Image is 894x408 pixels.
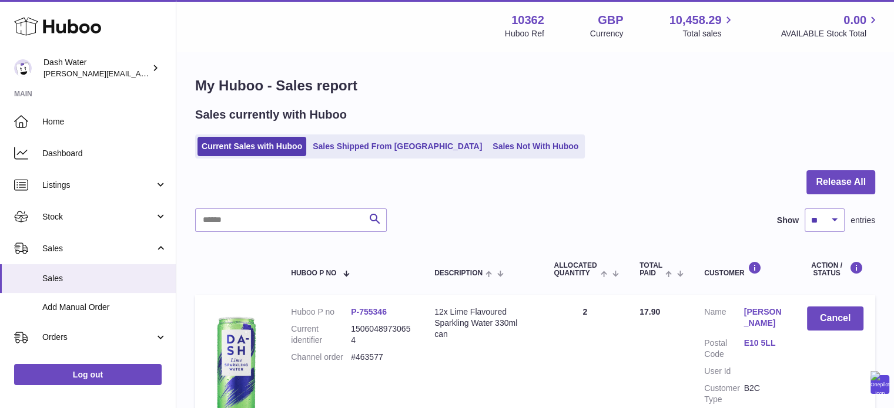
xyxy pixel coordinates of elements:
a: 0.00 AVAILABLE Stock Total [781,12,880,39]
div: Dash Water [43,57,149,79]
span: Total paid [639,262,662,277]
a: P-755346 [351,307,387,316]
a: 10,458.29 Total sales [669,12,735,39]
div: Huboo Ref [505,28,544,39]
a: Sales Not With Huboo [488,137,582,156]
a: Current Sales with Huboo [197,137,306,156]
label: Show [777,215,799,226]
span: Sales [42,273,167,284]
dd: 15060489730654 [351,323,411,346]
dt: Channel order [291,352,351,363]
span: 0.00 [843,12,866,28]
dt: Postal Code [704,338,744,360]
a: E10 5LL [744,338,783,349]
dt: Customer Type [704,383,744,405]
span: Total sales [682,28,735,39]
dt: Name [704,306,744,332]
span: ALLOCATED Quantity [554,262,597,277]
dd: B2C [744,383,783,405]
dd: #463577 [351,352,411,363]
h2: Sales currently with Huboo [195,107,347,123]
strong: GBP [598,12,623,28]
dt: Huboo P no [291,306,351,318]
span: Huboo P no [291,269,336,277]
a: Sales Shipped From [GEOGRAPHIC_DATA] [309,137,486,156]
button: Release All [806,170,875,194]
span: Add Manual Order [42,302,167,313]
h1: My Huboo - Sales report [195,76,875,95]
img: james@dash-water.com [14,59,32,77]
div: 12x Lime Flavoured Sparkling Water 330ml can [434,306,530,340]
strong: 10362 [511,12,544,28]
span: entries [851,215,875,226]
span: AVAILABLE Stock Total [781,28,880,39]
span: 10,458.29 [669,12,721,28]
span: Description [434,269,483,277]
div: Action / Status [807,261,863,277]
span: Stock [42,211,155,222]
span: Listings [42,180,155,191]
a: Log out [14,364,162,385]
dt: Current identifier [291,323,351,346]
span: [PERSON_NAME][EMAIL_ADDRESS][DOMAIN_NAME] [43,69,236,78]
a: [PERSON_NAME] [744,306,783,329]
span: Orders [42,332,155,343]
span: Home [42,116,167,127]
dt: User Id [704,366,744,377]
span: Sales [42,243,155,254]
button: Cancel [807,306,863,331]
div: Currency [590,28,624,39]
div: Customer [704,261,783,277]
span: 17.90 [639,307,660,316]
span: Dashboard [42,148,167,159]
